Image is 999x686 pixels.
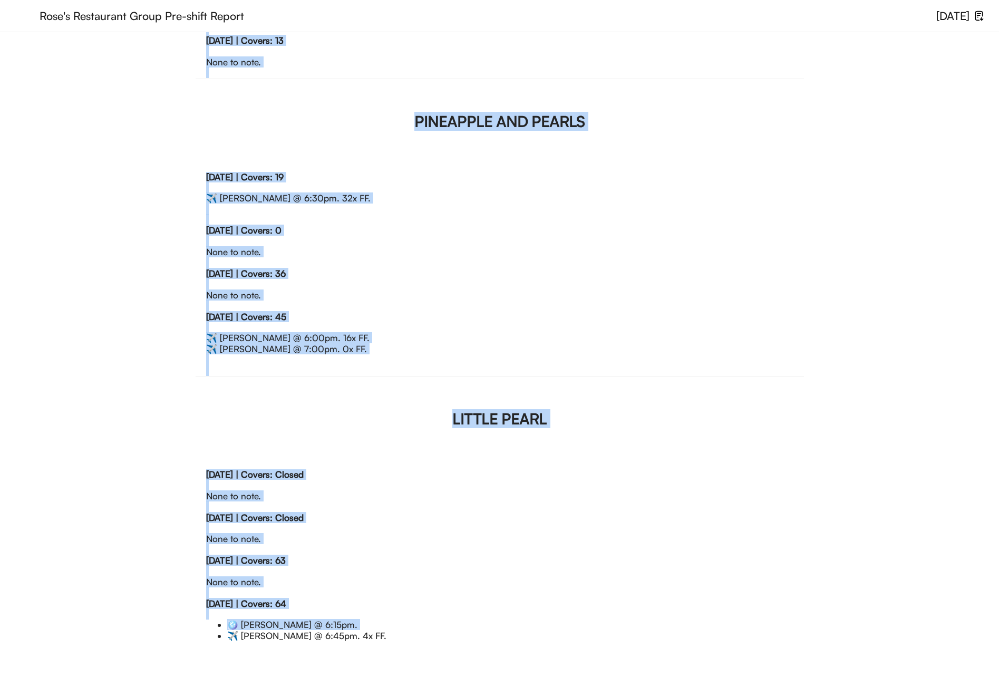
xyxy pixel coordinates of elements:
strong: [DATE] | Covers: Closed [206,512,304,523]
div: ✈️️ [PERSON_NAME] @ 6:30pm. 32x FF. [206,172,793,226]
strong: [DATE] | Covers: 64 [206,598,286,609]
div: None to note. [206,513,793,556]
div: ✈️️ [PERSON_NAME] @ 6:00pm. 16x FF. ✈️️ [PERSON_NAME] @ 7:00pm. 0x FF. [206,312,793,376]
li: ✈️️ [PERSON_NAME] @ 6:45pm. 4x FF. [227,631,793,641]
strong: [DATE] | Covers: 13 [206,35,284,46]
li: 🪩 [PERSON_NAME] @ 6:15pm. [227,620,793,630]
div: None to note. [206,469,793,513]
div: [DATE] [936,11,969,22]
strong: [DATE] | Covers: 0 [206,225,282,236]
strong: PINEAPPLE AND PEARLS [414,112,585,131]
strong: [DATE] | Covers: 45 [206,311,286,322]
div: None to note. [206,555,793,598]
strong: [DATE] | Covers: 36 [206,268,286,279]
div: None to note. [206,268,793,312]
strong: [DATE] | Covers: Closed [206,469,304,480]
strong: [DATE] | Covers: 63 [206,555,286,566]
div: None to note. [206,35,793,79]
strong: LITTLE PEARL [452,409,547,428]
img: file-download-02.svg [974,11,984,21]
div: None to note. [206,225,793,268]
strong: [DATE] | Covers: 19 [206,171,284,182]
img: yH5BAEAAAAALAAAAAABAAEAAAIBRAA7 [15,4,31,25]
div: Rose's Restaurant Group Pre-shift Report [40,11,936,22]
